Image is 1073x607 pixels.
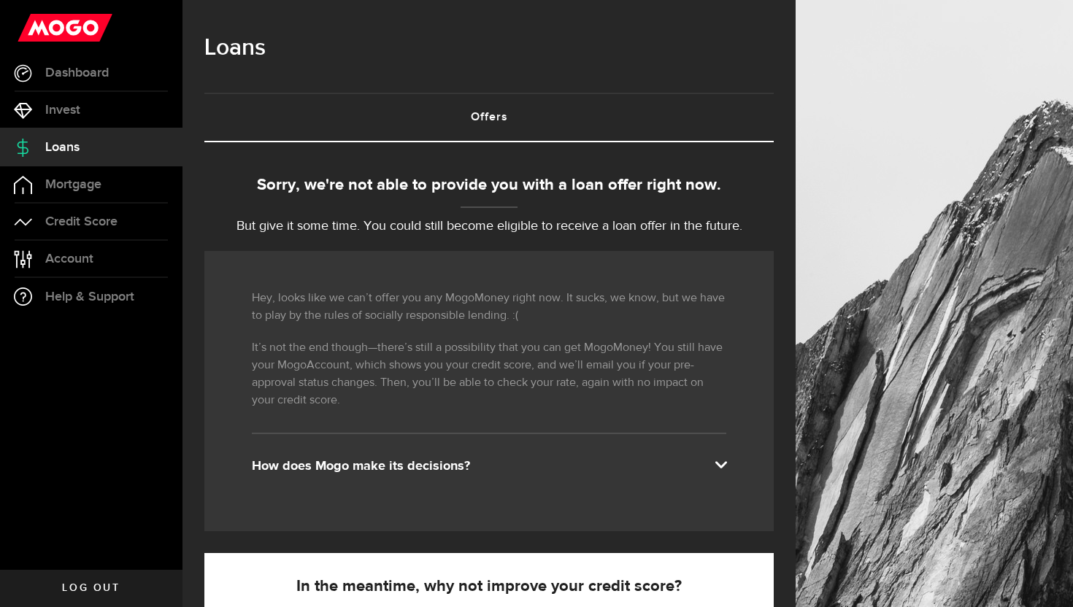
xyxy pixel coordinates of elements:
span: Credit Score [45,215,118,228]
span: Account [45,252,93,266]
p: But give it some time. You could still become eligible to receive a loan offer in the future. [204,217,774,236]
div: Sorry, we're not able to provide you with a loan offer right now. [204,174,774,198]
h5: In the meantime, why not improve your credit score? [252,578,726,595]
a: Offers [204,94,774,141]
iframe: LiveChat chat widget [1012,546,1073,607]
span: Loans [45,141,80,154]
div: How does Mogo make its decisions? [252,457,726,475]
p: It’s not the end though—there’s still a possibility that you can get MogoMoney! You still have yo... [252,339,726,409]
h1: Loans [204,29,774,67]
p: Hey, looks like we can’t offer you any MogoMoney right now. It sucks, we know, but we have to pla... [252,290,726,325]
span: Dashboard [45,66,109,80]
span: Help & Support [45,290,134,303]
span: Log out [62,583,120,593]
ul: Tabs Navigation [204,93,774,142]
span: Mortgage [45,178,101,191]
span: Invest [45,104,80,117]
